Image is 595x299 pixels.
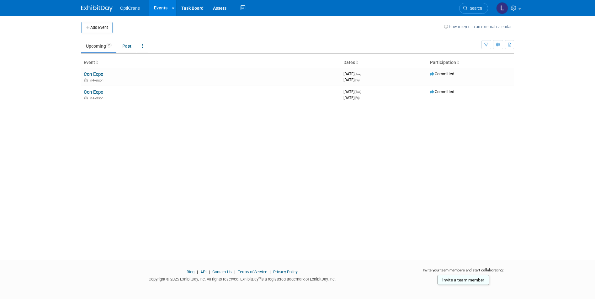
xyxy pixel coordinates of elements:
[428,57,514,68] th: Participation
[81,57,341,68] th: Event
[437,275,489,285] a: Invite a team member
[413,268,514,277] div: Invite your team members and start collaborating:
[430,71,454,76] span: Committed
[200,270,206,274] a: API
[341,57,428,68] th: Dates
[238,270,267,274] a: Terms of Service
[118,40,136,52] a: Past
[343,71,363,76] span: [DATE]
[362,89,363,94] span: -
[84,78,88,81] img: In-Person Event
[106,43,112,48] span: 2
[233,270,237,274] span: |
[120,6,140,11] span: OptiCrane
[84,89,103,95] a: Con Expo
[89,78,105,82] span: In-Person
[468,6,482,11] span: Search
[212,270,232,274] a: Contact Us
[354,96,359,100] span: (Fri)
[354,78,359,82] span: (Fri)
[268,270,272,274] span: |
[95,60,98,65] a: Sort by Event Name
[84,71,103,77] a: Con Expo
[343,89,363,94] span: [DATE]
[354,90,361,94] span: (Tue)
[89,96,105,100] span: In-Person
[343,95,359,100] span: [DATE]
[456,60,459,65] a: Sort by Participation Type
[430,89,454,94] span: Committed
[81,22,113,33] button: Add Event
[362,71,363,76] span: -
[355,60,358,65] a: Sort by Start Date
[354,72,361,76] span: (Tue)
[459,3,488,14] a: Search
[187,270,194,274] a: Blog
[343,77,359,82] span: [DATE]
[81,40,116,52] a: Upcoming2
[273,270,298,274] a: Privacy Policy
[207,270,211,274] span: |
[444,24,514,29] a: How to sync to an external calendar...
[84,96,88,99] img: In-Person Event
[258,276,261,280] sup: ®
[195,270,199,274] span: |
[496,2,508,14] img: Leyanne Girard
[81,275,404,282] div: Copyright © 2025 ExhibitDay, Inc. All rights reserved. ExhibitDay is a registered trademark of Ex...
[81,5,113,12] img: ExhibitDay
